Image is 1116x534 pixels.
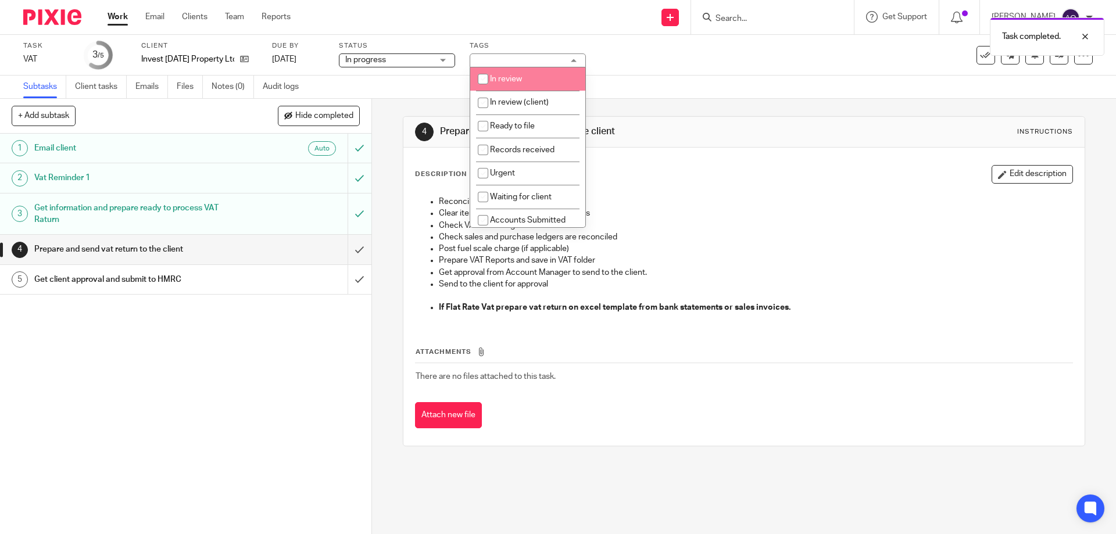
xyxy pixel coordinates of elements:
a: Audit logs [263,76,307,98]
button: Attach new file [415,402,482,428]
label: Status [339,41,455,51]
div: 3 [12,206,28,222]
a: Notes (0) [212,76,254,98]
span: Attachments [416,349,471,355]
label: Tags [470,41,586,51]
small: /5 [98,52,104,59]
div: 4 [415,123,434,141]
a: Reports [262,11,291,23]
div: Auto [308,141,336,156]
a: Emails [135,76,168,98]
span: [DATE] [272,55,296,63]
p: Description [415,170,467,179]
button: + Add subtask [12,106,76,126]
p: Send to the client for approval [439,278,1072,290]
p: Check VAT on mileage [439,220,1072,231]
p: Invest [DATE] Property Ltd [141,53,234,65]
a: Files [177,76,203,98]
span: Hide completed [295,112,353,121]
span: Accounts Submitted [490,216,566,224]
div: 2 [12,170,28,187]
a: Clients [182,11,208,23]
strong: If Flat Rate Vat prepare vat return on excel template from bank statements or sales invoices. [439,303,791,311]
div: Instructions [1017,127,1073,137]
div: 5 [12,271,28,288]
span: Records received [490,146,555,154]
a: Client tasks [75,76,127,98]
h1: Get client approval and submit to HMRC [34,271,235,288]
div: 4 [12,242,28,258]
p: Reconcile all bank accounts [439,196,1072,207]
p: Post fuel scale charge (if applicable) [439,243,1072,255]
p: Check sales and purchase ledgers are reconciled [439,231,1072,243]
span: Urgent [490,169,515,177]
h1: Vat Reminder 1 [34,169,235,187]
div: 1 [12,140,28,156]
img: svg%3E [1061,8,1080,27]
a: Team [225,11,244,23]
p: Get approval from Account Manager to send to the client. [439,267,1072,278]
label: Task [23,41,70,51]
h1: Email client [34,139,235,157]
button: Hide completed [278,106,360,126]
a: Subtasks [23,76,66,98]
span: Waiting for client [490,193,552,201]
p: Task completed. [1002,31,1061,42]
a: Work [108,11,128,23]
h1: Get information and prepare ready to process VAT Raturn [34,199,235,229]
span: There are no files attached to this task. [416,372,556,381]
h1: Prepare and send vat return to the client [34,241,235,258]
div: 3 [92,48,104,62]
span: In review [490,75,522,83]
div: VAT [23,53,70,65]
label: Due by [272,41,324,51]
img: Pixie [23,9,81,25]
h1: Prepare and send vat return to the client [440,126,769,138]
span: Ready to file [490,122,535,130]
p: Clear items posted to suspense accounts [439,207,1072,219]
a: Email [145,11,164,23]
span: In review (client) [490,98,549,106]
span: In progress [345,56,386,64]
label: Client [141,41,257,51]
p: Prepare VAT Reports and save in VAT folder [439,255,1072,266]
button: Edit description [992,165,1073,184]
